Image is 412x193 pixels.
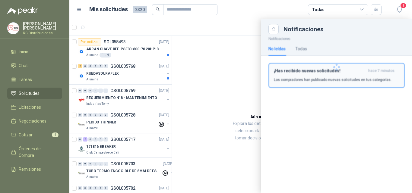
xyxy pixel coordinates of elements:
button: Close [268,24,279,34]
span: 2320 [133,6,147,13]
a: Tareas [7,74,62,85]
h1: Mis solicitudes [89,5,128,14]
img: Company Logo [8,23,19,34]
span: Cotizar [19,132,33,138]
a: Órdenes de Compra [7,143,62,161]
span: Chat [19,62,28,69]
a: Cotizar4 [7,129,62,141]
span: Solicitudes [19,90,40,97]
div: Todas [312,6,325,13]
span: Remisiones [19,166,41,173]
button: 1 [394,4,405,15]
span: 4 [52,132,59,137]
span: search [156,7,160,11]
img: Logo peakr [7,7,38,14]
a: Remisiones [7,163,62,175]
a: Chat [7,60,62,71]
p: [PERSON_NAME] [PERSON_NAME] [23,22,62,30]
span: 1 [400,3,407,8]
span: Órdenes de Compra [19,145,56,159]
a: Inicio [7,46,62,58]
div: Notificaciones [284,26,405,32]
span: Tareas [19,76,32,83]
p: RG Distribuciones [23,31,62,35]
span: Licitaciones [19,104,41,111]
span: Inicio [19,48,28,55]
span: Negociaciones [19,118,46,124]
a: Configuración [7,177,62,189]
a: Negociaciones [7,115,62,127]
a: Licitaciones [7,101,62,113]
a: Solicitudes [7,88,62,99]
